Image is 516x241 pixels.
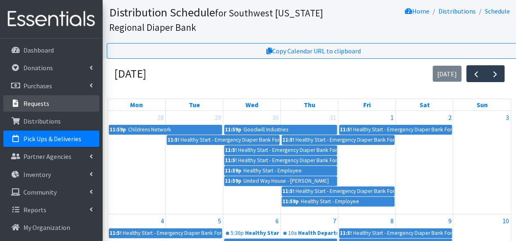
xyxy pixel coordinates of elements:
button: Previous month [466,65,486,82]
a: August 10, 2025 [501,214,511,227]
div: Healthy Start - Diaper Pantry [245,229,280,237]
div: 11:59p [225,146,236,155]
a: July 28, 2025 [156,111,165,124]
a: Dashboard [3,42,99,58]
a: Requests [3,95,99,112]
p: Dashboard [23,46,54,54]
p: Purchases [23,82,52,90]
div: Healthy Start - Emergency Diaper Bank Form ([PERSON_NAME]) [295,135,394,145]
button: [DATE] [433,66,462,82]
td: July 29, 2025 [165,111,223,214]
a: Wednesday [244,99,260,110]
a: 11:59pHealthy Start - Emergency Diaper Bank Form ([PERSON_NAME]) [339,125,452,135]
a: Thursday [302,99,316,110]
p: My Organization [23,223,70,232]
a: August 8, 2025 [389,214,395,227]
a: Reports [3,202,99,218]
a: 11:59pGoodwill Industries [224,125,337,135]
a: Sunday [475,99,489,110]
a: Tuesday [187,99,202,110]
p: Community [23,188,57,196]
button: Next month [485,65,505,82]
a: 11:59pChildrens Network [109,125,222,135]
a: August 6, 2025 [274,214,280,227]
div: 11:59p [282,135,294,145]
div: 11:59p [282,187,294,196]
div: United Way House - [PERSON_NAME] [243,177,329,186]
div: 10a [288,229,297,237]
a: My Organization [3,219,99,236]
div: Healthy Start - Emergency Diaper Bank Form ([PERSON_NAME]) [353,229,452,238]
img: HumanEssentials [3,5,99,33]
div: 11:59p [282,197,299,206]
a: August 1, 2025 [389,111,395,124]
a: 11:59pHealthy Start - Emergency Diaper Bank Form ([PERSON_NAME]) [282,186,394,196]
a: August 3, 2025 [504,111,511,124]
td: August 3, 2025 [453,111,511,214]
div: 11:59p [225,166,242,175]
a: August 7, 2025 [331,214,338,227]
td: July 30, 2025 [223,111,280,214]
p: Partner Agencies [23,152,71,161]
td: August 1, 2025 [338,111,396,214]
p: Donations [23,64,53,72]
div: 11:59p [109,125,126,134]
div: Goodwill Industries [243,125,289,134]
a: July 29, 2025 [213,111,223,124]
a: 11:59pHealthy Start - Emergency Diaper Bank Form ([PERSON_NAME]) [167,135,280,145]
a: Purchases [3,78,99,94]
div: Health Department - [PERSON_NAME] [298,229,337,237]
a: Schedule [484,7,509,15]
a: July 30, 2025 [271,111,280,124]
div: 11:59p [339,229,351,238]
div: Healthy Start - Employee [300,197,360,206]
p: Pick Ups & Deliveries [23,135,81,143]
a: Distributions [3,113,99,129]
a: Distributions [438,7,475,15]
a: August 5, 2025 [216,214,223,227]
a: July 31, 2025 [328,111,338,124]
a: 11:59pHealthy Start - Emergency Diaper Bank Form ([PERSON_NAME]) [282,135,394,145]
div: Healthy Start - Emergency Diaper Bank Form ([PERSON_NAME]) [122,229,222,238]
a: 11:59pHealthy Start - Emergency Diaper Bank Form ([PERSON_NAME]) [224,156,337,165]
div: 11:59p [339,125,351,134]
div: Healthy Start - Emergency Diaper Bank Form ([PERSON_NAME]) [295,187,394,196]
a: 11:59pHealthy Start - Emergency Diaper Bank Form ([PERSON_NAME]) [109,228,222,238]
a: August 2, 2025 [446,111,453,124]
td: July 31, 2025 [280,111,338,214]
a: August 4, 2025 [159,214,165,227]
div: 11:59p [109,229,121,238]
p: Inventory [23,170,51,179]
a: 10aHealth Department - [PERSON_NAME] [282,228,337,238]
h1: Distribution Schedule [109,5,340,34]
a: 11:59pHealthy Start - Emergency Diaper Bank Form ([PERSON_NAME]) [224,145,337,155]
td: July 28, 2025 [108,111,165,214]
div: 5:30p [231,229,244,237]
td: August 2, 2025 [396,111,453,214]
a: Donations [3,60,99,76]
a: Saturday [417,99,431,110]
a: 11:59pHealthy Start - Employee [282,197,394,207]
h2: [DATE] [114,67,146,81]
a: 11:59pHealthy Start - Emergency Diaper Bank Form ([PERSON_NAME]) [339,228,452,238]
div: 11:59p [225,156,236,165]
a: Monday [128,99,144,110]
div: Healthy Start - Emergency Diaper Bank Form ([PERSON_NAME]) [238,156,337,165]
small: for Southwest [US_STATE] Regional Diaper Bank [109,7,323,33]
a: Partner Agencies [3,148,99,165]
a: Home [404,7,429,15]
a: August 9, 2025 [446,214,453,227]
a: Community [3,184,99,200]
a: Pick Ups & Deliveries [3,131,99,147]
div: Healthy Start - Emergency Diaper Bank Form ([PERSON_NAME]) [238,146,337,155]
div: Healthy Start - Employee [243,166,302,175]
p: Requests [23,99,49,108]
div: Healthy Start - Emergency Diaper Bank Form ([PERSON_NAME]) [180,135,279,145]
a: 11:59pUnited Way House - [PERSON_NAME] [224,176,337,186]
a: Friday [362,99,372,110]
a: 5:30pHealthy Start - Diaper Pantry [224,228,280,238]
a: 11:59pHealthy Start - Employee [224,166,337,176]
div: 11:59p [225,125,242,134]
a: Inventory [3,166,99,183]
p: Reports [23,206,46,214]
